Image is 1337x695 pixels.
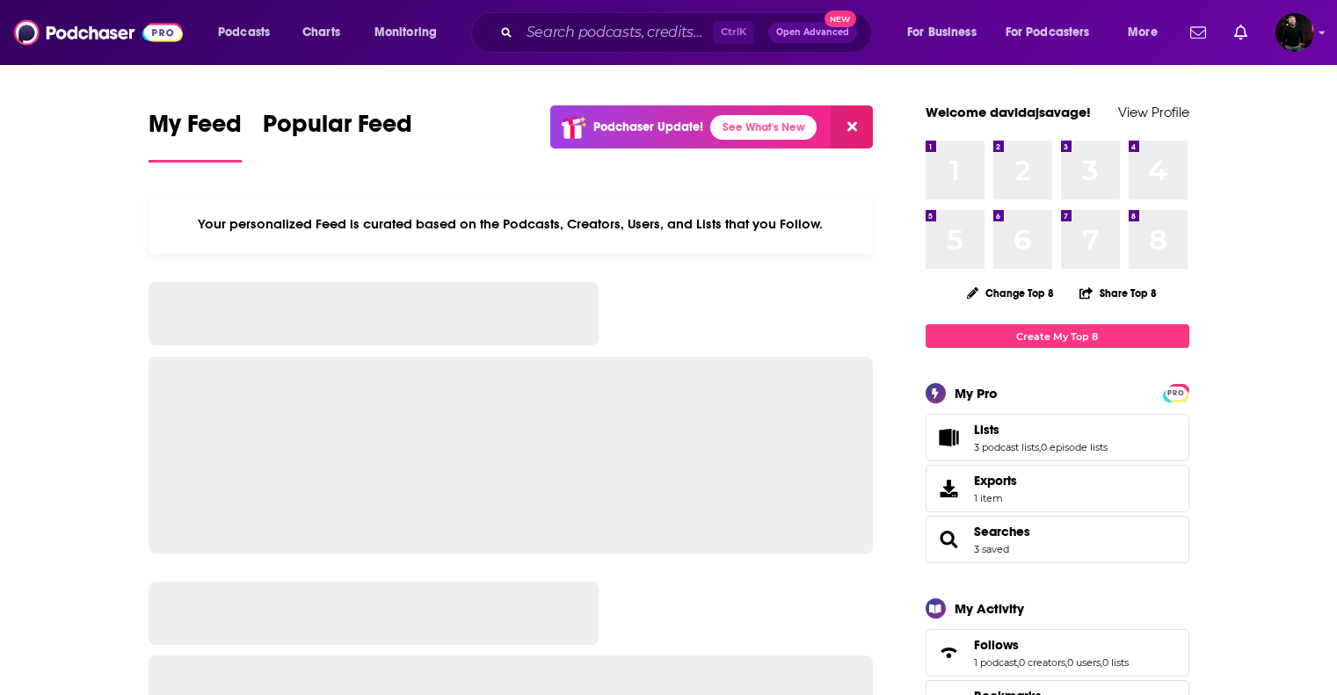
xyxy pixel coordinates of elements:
a: Popular Feed [263,109,412,163]
input: Search podcasts, credits, & more... [520,18,713,47]
a: PRO [1166,386,1187,399]
span: Exports [974,473,1017,489]
a: Follows [974,637,1129,653]
span: For Podcasters [1006,20,1090,45]
span: , [1065,656,1067,669]
span: Open Advanced [776,28,849,37]
span: Lists [926,414,1189,461]
span: , [1101,656,1102,669]
button: open menu [206,18,293,47]
span: Monitoring [374,20,437,45]
p: Podchaser Update! [593,119,703,134]
a: Lists [974,422,1108,438]
button: open menu [895,18,999,47]
a: 0 episode lists [1041,441,1108,453]
span: Searches [926,516,1189,563]
div: Your personalized Feed is curated based on the Podcasts, Creators, Users, and Lists that you Follow. [149,194,874,254]
a: Searches [974,524,1030,539]
div: Search podcasts, credits, & more... [488,12,889,53]
a: 3 podcast lists [974,441,1039,453]
button: Open AdvancedNew [768,22,857,43]
a: 3 saved [974,543,1009,555]
span: Popular Feed [263,109,412,149]
span: Lists [974,422,999,438]
a: Charts [291,18,351,47]
span: New [825,11,856,27]
button: Show profile menu [1275,13,1314,52]
button: open menu [994,18,1115,47]
span: Exports [932,476,967,501]
a: View Profile [1118,104,1189,120]
span: Ctrl K [713,21,754,44]
a: Exports [926,465,1189,512]
img: User Profile [1275,13,1314,52]
button: open menu [1115,18,1180,47]
div: My Activity [955,600,1024,617]
button: Change Top 8 [956,282,1065,304]
button: open menu [362,18,460,47]
a: Lists [932,425,967,450]
a: See What's New [710,115,817,140]
a: Create My Top 8 [926,324,1189,348]
button: Share Top 8 [1079,276,1158,310]
span: Follows [926,629,1189,677]
a: 1 podcast [974,656,1017,669]
span: , [1017,656,1019,669]
a: Show notifications dropdown [1227,18,1254,47]
div: My Pro [955,385,998,402]
span: Logged in as davidajsavage [1275,13,1314,52]
a: 0 lists [1102,656,1129,669]
span: Follows [974,637,1019,653]
span: Charts [302,20,340,45]
a: Welcome davidajsavage! [926,104,1091,120]
span: More [1128,20,1158,45]
span: 1 item [974,492,1017,504]
span: For Business [907,20,977,45]
span: , [1039,441,1041,453]
a: Show notifications dropdown [1183,18,1213,47]
a: 0 creators [1019,656,1065,669]
span: Podcasts [218,20,270,45]
a: My Feed [149,109,242,163]
span: My Feed [149,109,242,149]
a: Follows [932,641,967,665]
img: Podchaser - Follow, Share and Rate Podcasts [14,16,183,49]
a: 0 users [1067,656,1101,669]
span: PRO [1166,387,1187,400]
a: Searches [932,527,967,552]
